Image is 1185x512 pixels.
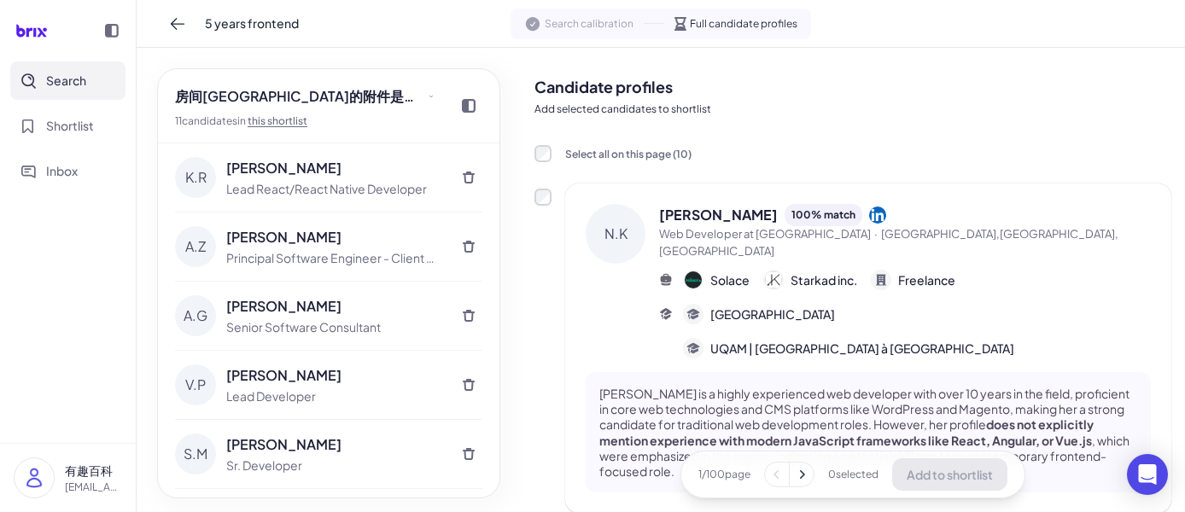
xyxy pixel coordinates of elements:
span: Search [46,72,86,90]
div: S.M [175,433,216,474]
p: Add selected candidates to shortlist [534,102,1171,117]
div: 11 candidate s in [175,113,441,129]
span: 5 years frontend [205,15,299,32]
label: Add to shortlist [534,189,552,206]
p: 有趣百科 [65,462,122,480]
button: Inbox [10,152,126,190]
button: Search [10,61,126,100]
div: [PERSON_NAME] [226,158,445,178]
p: [EMAIL_ADDRESS][DOMAIN_NAME] [65,480,122,495]
span: Solace [710,271,750,289]
span: 房间[GEOGRAPHIC_DATA]的附件是打开了发生的接口方式发射点发射点方法 [175,86,424,107]
button: Shortlist [10,107,126,145]
div: Lead Developer [226,387,445,405]
span: Search calibration [545,16,633,32]
span: UQAM | [GEOGRAPHIC_DATA] à [GEOGRAPHIC_DATA] [710,340,1014,358]
span: 1 / 100 page [698,467,750,482]
img: 公司logo [685,271,702,288]
div: Open Intercom Messenger [1127,454,1168,495]
button: 房间[GEOGRAPHIC_DATA]的附件是打开了发生的接口方式发射点发射点方法 [168,83,441,110]
span: Starkad inc. [791,271,857,289]
span: Select all on this page ( 10 ) [565,148,692,160]
span: [GEOGRAPHIC_DATA],[GEOGRAPHIC_DATA],[GEOGRAPHIC_DATA] [659,227,1118,258]
div: [PERSON_NAME] [226,296,445,317]
div: 100 % match [785,204,862,226]
div: Sr. Developer [226,457,445,474]
span: Shortlist [46,117,94,135]
div: A.Z [175,226,216,267]
h2: Candidate profiles [534,75,1171,98]
span: Full candidate profiles [690,16,797,32]
div: [PERSON_NAME] [226,365,445,386]
span: [GEOGRAPHIC_DATA] [710,305,835,323]
div: [PERSON_NAME] [226,227,445,247]
div: N.K [586,204,645,264]
img: user_logo.png [15,458,54,497]
div: K.R [175,157,216,198]
p: [PERSON_NAME] is a highly experienced web developer with over 10 years in the field, proficient i... [599,386,1137,479]
div: [PERSON_NAME] [226,434,445,455]
a: this shortlist [248,114,307,127]
div: A.G [175,295,216,336]
span: Web Developer at [GEOGRAPHIC_DATA] [659,227,871,241]
span: 0 selected [828,467,879,482]
img: 公司logo [765,271,782,288]
div: V.P [175,364,216,405]
div: Principal Software Engineer - Client Web / Mobile [226,249,445,267]
div: Lead React/React Native Developer [226,180,445,198]
span: Freelance [898,271,955,289]
span: [PERSON_NAME] [659,205,778,225]
span: · [874,227,878,241]
div: Senior Software Consultant [226,318,445,336]
strong: does not explicitly mention experience with modern JavaScript frameworks like React, Angular, or ... [599,416,1094,447]
span: Inbox [46,162,78,180]
input: Select all on this page (10) [534,145,552,162]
